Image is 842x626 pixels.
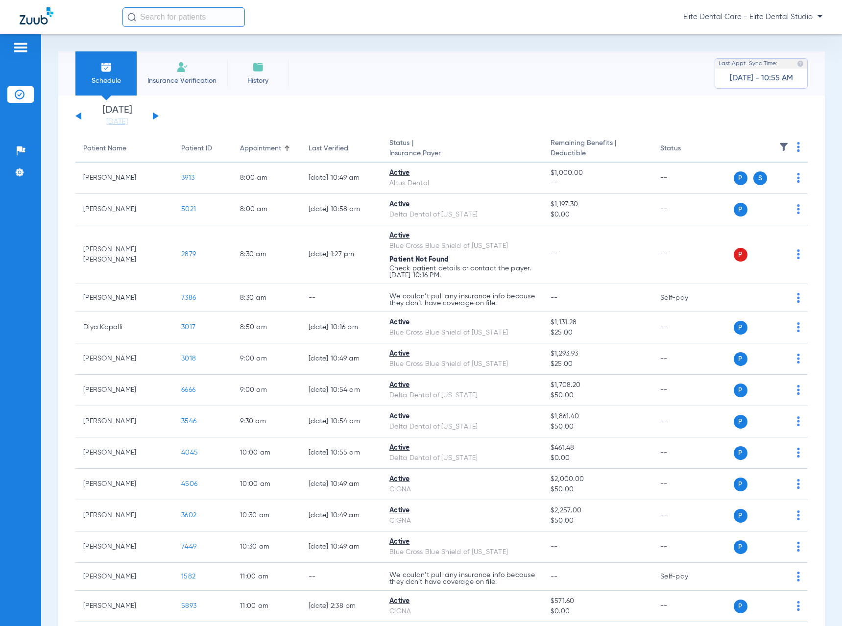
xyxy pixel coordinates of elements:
[122,7,245,27] input: Search for patients
[232,312,301,343] td: 8:50 AM
[730,73,793,83] span: [DATE] - 10:55 AM
[551,317,645,328] span: $1,131.28
[389,484,535,495] div: CIGNA
[301,375,382,406] td: [DATE] 10:54 AM
[389,293,535,307] p: We couldn’t pull any insurance info because they don’t have coverage on file.
[301,469,382,500] td: [DATE] 10:49 AM
[75,469,173,500] td: [PERSON_NAME]
[232,375,301,406] td: 9:00 AM
[389,178,535,189] div: Altus Dental
[797,322,800,332] img: group-dot-blue.svg
[652,135,719,163] th: Status
[389,359,535,369] div: Blue Cross Blue Shield of [US_STATE]
[734,171,747,185] span: P
[797,510,800,520] img: group-dot-blue.svg
[734,321,747,335] span: P
[683,12,822,22] span: Elite Dental Care - Elite Dental Studio
[240,144,281,154] div: Appointment
[797,448,800,457] img: group-dot-blue.svg
[301,531,382,563] td: [DATE] 10:49 AM
[232,500,301,531] td: 10:30 AM
[389,537,535,547] div: Active
[551,573,558,580] span: --
[389,453,535,463] div: Delta Dental of [US_STATE]
[389,328,535,338] div: Blue Cross Blue Shield of [US_STATE]
[797,173,800,183] img: group-dot-blue.svg
[551,168,645,178] span: $1,000.00
[75,531,173,563] td: [PERSON_NAME]
[389,380,535,390] div: Active
[551,148,645,159] span: Deductible
[389,210,535,220] div: Delta Dental of [US_STATE]
[88,105,146,127] li: [DATE]
[652,194,719,225] td: --
[551,328,645,338] span: $25.00
[301,194,382,225] td: [DATE] 10:58 AM
[719,59,777,69] span: Last Appt. Sync Time:
[551,199,645,210] span: $1,197.30
[181,355,196,362] span: 3018
[232,531,301,563] td: 10:30 AM
[232,591,301,622] td: 11:00 AM
[181,543,196,550] span: 7449
[389,506,535,516] div: Active
[301,163,382,194] td: [DATE] 10:49 AM
[797,542,800,552] img: group-dot-blue.svg
[301,437,382,469] td: [DATE] 10:55 AM
[652,312,719,343] td: --
[83,144,126,154] div: Patient Name
[551,506,645,516] span: $2,257.00
[551,606,645,617] span: $0.00
[797,354,800,363] img: group-dot-blue.svg
[301,500,382,531] td: [DATE] 10:49 AM
[551,422,645,432] span: $50.00
[734,415,747,429] span: P
[652,591,719,622] td: --
[181,294,196,301] span: 7386
[232,194,301,225] td: 8:00 AM
[232,343,301,375] td: 9:00 AM
[309,144,374,154] div: Last Verified
[797,142,800,152] img: group-dot-blue.svg
[100,61,112,73] img: Schedule
[389,390,535,401] div: Delta Dental of [US_STATE]
[301,406,382,437] td: [DATE] 10:54 AM
[75,375,173,406] td: [PERSON_NAME]
[232,225,301,284] td: 8:30 AM
[389,474,535,484] div: Active
[652,284,719,312] td: Self-pay
[389,231,535,241] div: Active
[389,516,535,526] div: CIGNA
[734,600,747,613] span: P
[75,406,173,437] td: [PERSON_NAME]
[797,385,800,395] img: group-dot-blue.svg
[176,61,188,73] img: Manual Insurance Verification
[551,349,645,359] span: $1,293.93
[551,484,645,495] span: $50.00
[652,163,719,194] td: --
[389,349,535,359] div: Active
[75,437,173,469] td: [PERSON_NAME]
[301,312,382,343] td: [DATE] 10:16 PM
[389,148,535,159] span: Insurance Payer
[235,76,281,86] span: History
[734,446,747,460] span: P
[181,174,194,181] span: 3913
[232,163,301,194] td: 8:00 AM
[797,249,800,259] img: group-dot-blue.svg
[75,225,173,284] td: [PERSON_NAME] [PERSON_NAME]
[551,443,645,453] span: $461.48
[309,144,348,154] div: Last Verified
[13,42,28,53] img: hamburger-icon
[181,206,196,213] span: 5021
[181,251,196,258] span: 2879
[389,317,535,328] div: Active
[753,171,767,185] span: S
[652,469,719,500] td: --
[181,481,197,487] span: 4506
[389,596,535,606] div: Active
[252,61,264,73] img: History
[181,144,212,154] div: Patient ID
[389,265,535,279] p: Check patient details or contact the payer. [DATE] 10:16 PM.
[240,144,293,154] div: Appointment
